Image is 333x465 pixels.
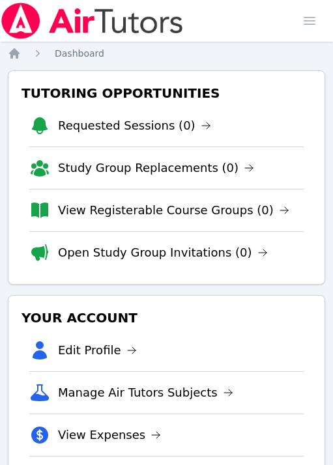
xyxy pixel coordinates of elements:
a: Manage Air Tutors Subjects [58,384,233,402]
a: View Expenses [58,426,161,444]
a: Dashboard [55,47,104,60]
h3: Your Account [19,306,314,330]
a: View Registerable Course Groups (0) [58,201,289,219]
a: Requested Sessions (0) [58,117,211,135]
a: Edit Profile [58,341,137,359]
h3: Tutoring Opportunities [19,81,314,105]
a: Study Group Replacements (0) [58,159,254,177]
a: Open Study Group Invitations (0) [58,244,268,262]
span: Dashboard [55,48,104,59]
nav: Breadcrumb [8,47,325,60]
